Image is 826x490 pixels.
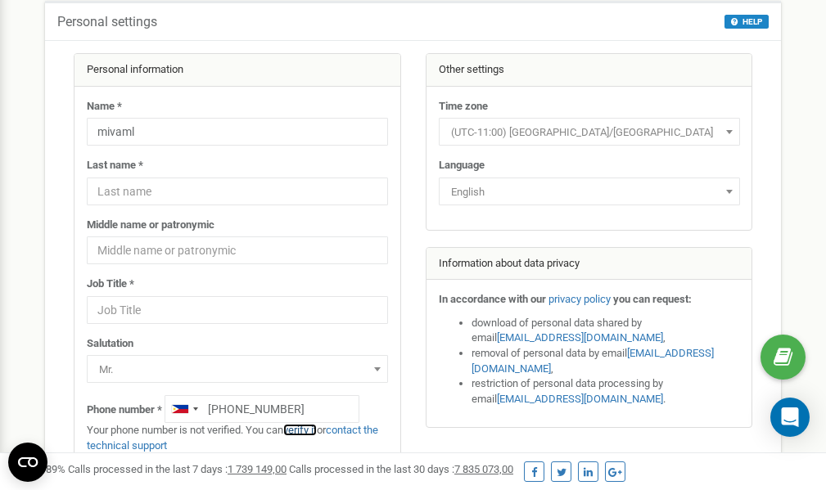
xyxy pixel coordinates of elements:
[289,463,513,475] span: Calls processed in the last 30 days :
[472,376,740,407] li: restriction of personal data processing by email .
[439,158,485,173] label: Language
[87,218,214,233] label: Middle name or patronymic
[165,395,359,423] input: +1-800-555-55-55
[87,355,388,383] span: Mr.
[548,293,611,305] a: privacy policy
[472,347,714,375] a: [EMAIL_ADDRESS][DOMAIN_NAME]
[87,236,388,264] input: Middle name or patronymic
[613,293,692,305] strong: you can request:
[439,178,740,205] span: English
[445,121,734,144] span: (UTC-11:00) Pacific/Midway
[445,181,734,204] span: English
[472,346,740,376] li: removal of personal data by email ,
[87,402,162,418] label: Phone number *
[228,463,287,475] u: 1 739 149,00
[68,463,287,475] span: Calls processed in the last 7 days :
[74,54,400,87] div: Personal information
[439,118,740,146] span: (UTC-11:00) Pacific/Midway
[472,316,740,346] li: download of personal data shared by email ,
[497,393,663,405] a: [EMAIL_ADDRESS][DOMAIN_NAME]
[87,158,143,173] label: Last name *
[87,424,378,452] a: contact the technical support
[93,358,382,381] span: Mr.
[87,118,388,146] input: Name
[87,296,388,324] input: Job Title
[439,293,546,305] strong: In accordance with our
[770,398,810,437] div: Open Intercom Messenger
[439,99,488,115] label: Time zone
[87,423,388,453] p: Your phone number is not verified. You can or
[8,443,47,482] button: Open CMP widget
[87,99,122,115] label: Name *
[283,424,317,436] a: verify it
[427,54,752,87] div: Other settings
[57,15,157,29] h5: Personal settings
[454,463,513,475] u: 7 835 073,00
[724,15,769,29] button: HELP
[87,178,388,205] input: Last name
[87,336,133,352] label: Salutation
[165,396,203,422] div: Telephone country code
[497,331,663,344] a: [EMAIL_ADDRESS][DOMAIN_NAME]
[87,276,134,292] label: Job Title *
[427,248,752,281] div: Information about data privacy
